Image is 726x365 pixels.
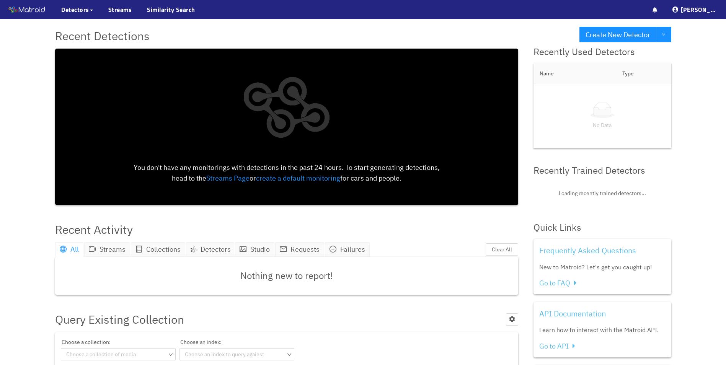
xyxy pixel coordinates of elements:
[533,163,671,178] div: Recently Trained Detectors
[539,325,666,335] div: Learn how to interact with the Matroid API.
[179,338,294,348] span: Choose an index:
[540,121,665,129] p: No Data
[89,246,96,253] span: video-camera
[240,246,246,253] span: picture
[340,174,401,182] span: for cars and people.
[60,246,67,253] span: global
[55,310,184,328] span: Query Existing Collection
[235,54,338,162] img: logo_only_white.png
[290,245,320,254] span: Requests
[206,174,250,182] a: Streams Page
[662,33,666,37] span: down
[579,27,656,42] button: Create New Detector
[533,63,616,84] th: Name
[135,246,142,253] span: database
[539,341,666,352] div: Go to API
[256,174,340,182] a: create a default monitoring
[533,220,671,235] div: Quick Links
[539,278,666,288] div: Go to FAQ
[533,45,671,59] div: Recently Used Detectors
[539,262,666,272] div: New to Matroid? Let's get you caught up!
[147,5,195,14] a: Similarity Search
[492,245,512,254] span: Clear All
[539,308,666,319] div: API Documentation
[8,4,46,16] img: Matroid logo
[55,220,133,238] div: Recent Activity
[656,27,671,42] button: down
[55,257,518,295] div: Nothing new to report!
[70,245,79,254] span: All
[539,244,666,256] div: Frequently Asked Questions
[330,246,336,253] span: minus-circle
[280,246,287,253] span: mail
[533,181,671,205] div: Loading recently trained detectors...
[61,338,176,348] span: Choose a collection:
[616,63,671,84] th: Type
[250,174,256,182] span: or
[61,5,89,14] span: Detectors
[486,243,518,256] button: Clear All
[134,163,440,182] span: You don't have any monitorings with detections in the past 24 hours. To start generating detectio...
[586,29,650,40] span: Create New Detector
[201,244,231,255] span: Detectors
[340,245,365,254] span: Failures
[250,245,270,254] span: Studio
[108,5,132,14] a: Streams
[100,245,126,254] span: Streams
[55,27,150,45] span: Recent Detections
[146,245,181,254] span: Collections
